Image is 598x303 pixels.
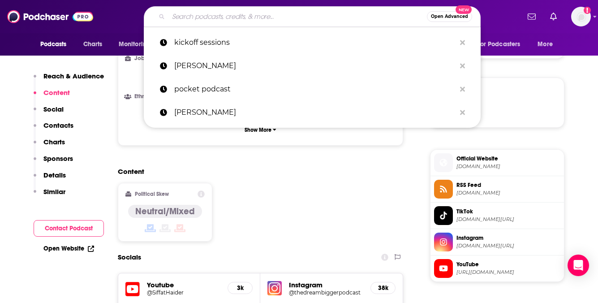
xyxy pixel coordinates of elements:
a: [PERSON_NAME] [144,101,481,124]
a: Show notifications dropdown [546,9,560,24]
button: open menu [472,36,533,53]
p: pocket podcast [174,78,456,101]
span: Podcasts [40,38,67,51]
a: YouTube[URL][DOMAIN_NAME] [434,259,560,278]
p: Details [43,171,66,179]
h3: Jobs [125,56,178,61]
span: RSS Feed [456,181,560,189]
span: Charts [83,38,103,51]
button: Contact Podcast [34,220,104,237]
a: Charts [77,36,108,53]
p: kickoff sessions [174,31,456,54]
p: Social [43,105,64,113]
p: Sponsors [43,154,73,163]
p: Show More [245,127,271,133]
p: Contacts [43,121,73,130]
div: Search podcasts, credits, & more... [144,6,481,27]
button: Charts [34,138,65,154]
span: rss.art19.com [456,190,560,196]
button: Social [34,105,64,121]
button: Show More [125,121,396,138]
a: Open Website [43,245,94,252]
h5: Instagram [289,281,363,289]
p: Reach & Audience [43,72,104,80]
h5: Youtube [147,281,221,289]
h2: Socials [118,249,141,266]
span: For Podcasters [478,38,521,51]
img: Podchaser - Follow, Share and Rate Podcasts [7,8,93,25]
a: pocket podcast [144,78,481,101]
a: Show notifications dropdown [524,9,539,24]
button: Contacts [34,121,73,138]
p: Charts [43,138,65,146]
div: Open Intercom Messenger [568,255,589,276]
button: Sponsors [34,154,73,171]
p: Content [43,88,70,97]
span: Instagram [456,234,560,242]
img: iconImage [267,281,282,295]
button: open menu [531,36,564,53]
span: Open Advanced [431,14,468,19]
button: Details [34,171,66,187]
button: open menu [112,36,162,53]
a: TikTok[DOMAIN_NAME][URL] [434,206,560,225]
span: YouTube [456,260,560,268]
h5: 38k [378,284,388,292]
h5: 3k [235,284,245,292]
a: [PERSON_NAME] [144,54,481,78]
h2: Content [118,167,396,176]
span: Monitoring [119,38,151,51]
a: @SiffatHaider [147,289,221,296]
p: Chris Griffin [174,54,456,78]
svg: Add a profile image [584,7,591,14]
span: https://www.youtube.com/@SiffatHaider [456,269,560,276]
a: kickoff sessions [144,31,481,54]
span: instagram.com/thedreambiggerpodcast [456,242,560,249]
a: RSS Feed[DOMAIN_NAME] [434,180,560,199]
span: tiktok.com/@siffhaider [456,216,560,223]
p: billy hallowell [174,101,456,124]
button: Show profile menu [571,7,591,26]
button: Reach & Audience [34,72,104,88]
h3: Ethnicities [125,94,178,100]
input: Search podcasts, credits, & more... [168,9,427,24]
button: Similar [34,187,65,204]
span: Logged in as heidi.egloff [571,7,591,26]
span: More [538,38,553,51]
span: New [456,5,472,14]
a: Instagram[DOMAIN_NAME][URL] [434,233,560,251]
p: Similar [43,187,65,196]
h4: Neutral/Mixed [135,206,195,217]
button: open menu [34,36,78,53]
span: Official Website [456,155,560,163]
button: Content [34,88,70,105]
span: art19.com [456,163,560,170]
span: TikTok [456,208,560,216]
a: Official Website[DOMAIN_NAME] [434,153,560,172]
a: @thedreambiggerpodcast [289,289,363,296]
button: Open AdvancedNew [427,11,472,22]
img: User Profile [571,7,591,26]
h2: Political Skew [135,191,169,197]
